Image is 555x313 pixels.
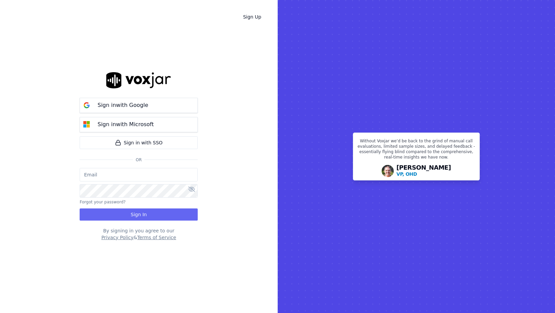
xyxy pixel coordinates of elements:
[80,136,198,149] a: Sign in with SSO
[133,157,144,163] span: Or
[80,98,93,112] img: google Sign in button
[80,98,198,113] button: Sign inwith Google
[98,101,148,109] p: Sign in with Google
[382,165,394,177] img: Avatar
[80,117,198,132] button: Sign inwith Microsoft
[357,138,475,163] p: Without Voxjar we’d be back to the grind of manual call evaluations, limited sample sizes, and de...
[238,11,267,23] a: Sign Up
[80,227,198,241] div: By signing in you agree to our &
[80,118,93,131] img: microsoft Sign in button
[80,208,198,221] button: Sign In
[137,234,176,241] button: Terms of Service
[101,234,133,241] button: Privacy Policy
[396,171,417,177] p: VP, OHD
[106,72,171,88] img: logo
[396,165,451,177] div: [PERSON_NAME]
[80,168,198,181] input: Email
[80,199,126,205] button: Forgot your password?
[98,120,154,129] p: Sign in with Microsoft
